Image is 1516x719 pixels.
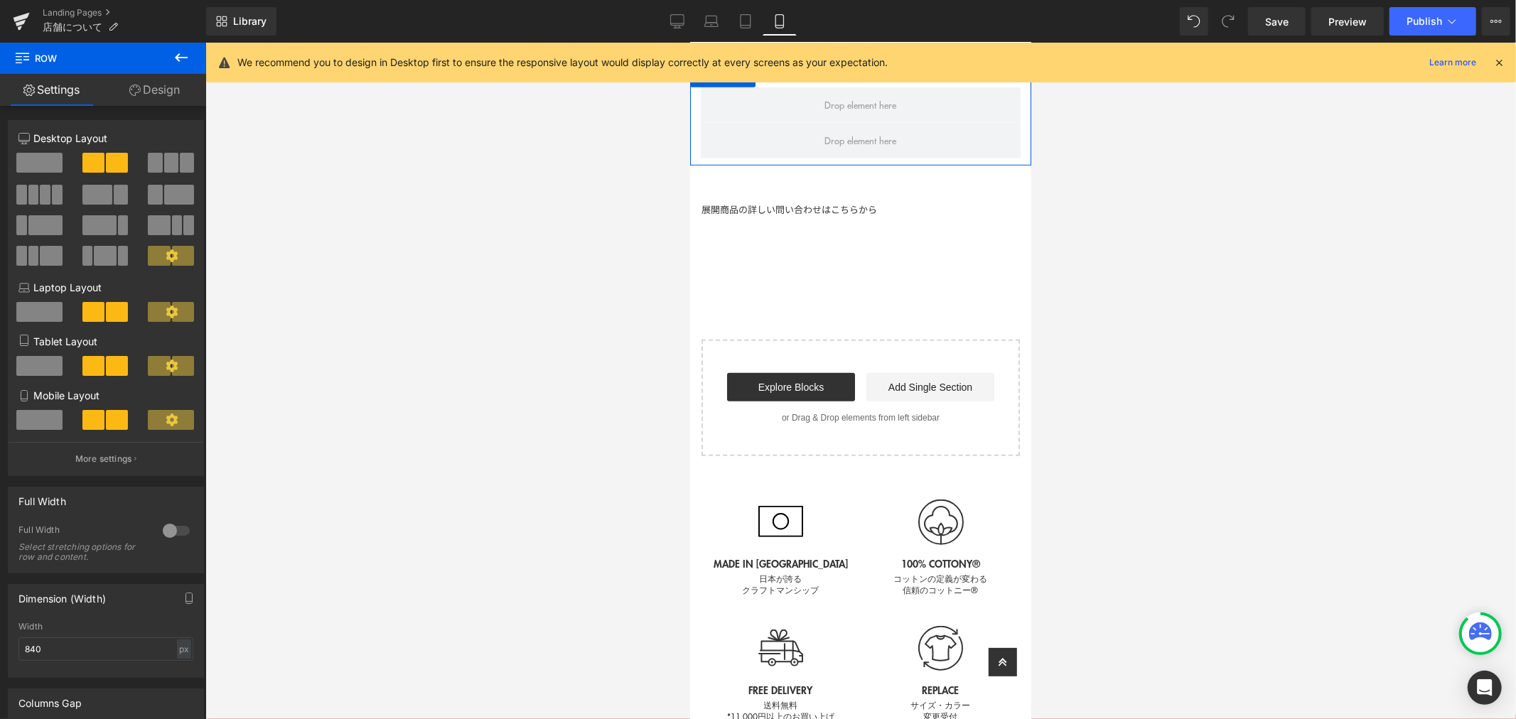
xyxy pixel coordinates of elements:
div: px [177,639,191,659]
a: Landing Pages [43,7,206,18]
p: Mobile Layout [18,388,193,403]
a: 100% COTTONY® コットンの定義が変わる信頼のコットニー® [171,456,330,554]
div: Full Width [18,524,149,539]
p: Tablet Layout [18,334,193,349]
a: Design [103,74,206,106]
a: Laptop [694,7,729,36]
a: Desktop [660,7,694,36]
p: Desktop Layout [18,131,193,146]
p: Laptop Layout [18,280,193,295]
button: Undo [1180,7,1208,36]
h4: 日本が誇る クラフトマンシップ [11,531,171,555]
div: Open Intercom Messenger [1468,671,1502,705]
span: Save [1265,14,1289,29]
h4: 送料無料 *11,000円以上のお買い上げ [11,657,171,681]
span: Publish [1407,16,1442,27]
a: Learn more [1424,54,1482,71]
a: FREE DELIVERY 送料無料*11,000円以上のお買い上げ [11,583,171,681]
div: 展開商品の詳しい問い合わせはこちらから [11,158,330,175]
input: auto [18,637,193,661]
h3: REPLACE [171,639,330,657]
div: Dimension (Width) [18,585,106,605]
button: More settings [9,442,203,475]
a: New Library [206,7,276,36]
a: Mobile [763,7,797,36]
strong: 【展開商品】 [11,1,66,14]
p: We recommend you to design in Desktop first to ensure the responsive layout would display correct... [237,55,888,70]
a: Add Single Section [176,330,304,359]
a: Tablet [729,7,763,36]
span: 店舗について [43,21,102,33]
span: Library [233,15,267,28]
h3: FREE DELIVERY [11,639,171,657]
p: More settings [75,453,132,465]
button: More [1482,7,1510,36]
h3: 100% COTTONY® [171,513,330,531]
span: Row [18,23,47,45]
h4: サイズ・カラー 変更受付 [171,657,330,681]
a: MADE IN [GEOGRAPHIC_DATA] 日本が誇るクラフトマンシップ [11,456,171,554]
span: Preview [1328,14,1367,29]
a: Explore Blocks [37,330,165,359]
span: Row [14,43,156,74]
button: Redo [1214,7,1242,36]
div: Select stretching options for row and content. [18,542,146,562]
button: Publish [1389,7,1476,36]
div: Full Width [18,487,66,507]
h3: MADE IN [GEOGRAPHIC_DATA] [11,513,171,531]
div: Columns Gap [18,689,82,709]
a: Preview [1311,7,1384,36]
a: Expand / Collapse [47,23,65,45]
h4: コットンの定義が変わる 信頼のコットニー® [171,531,330,555]
p: or Drag & Drop elements from left sidebar [34,370,307,380]
div: Width [18,622,193,632]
